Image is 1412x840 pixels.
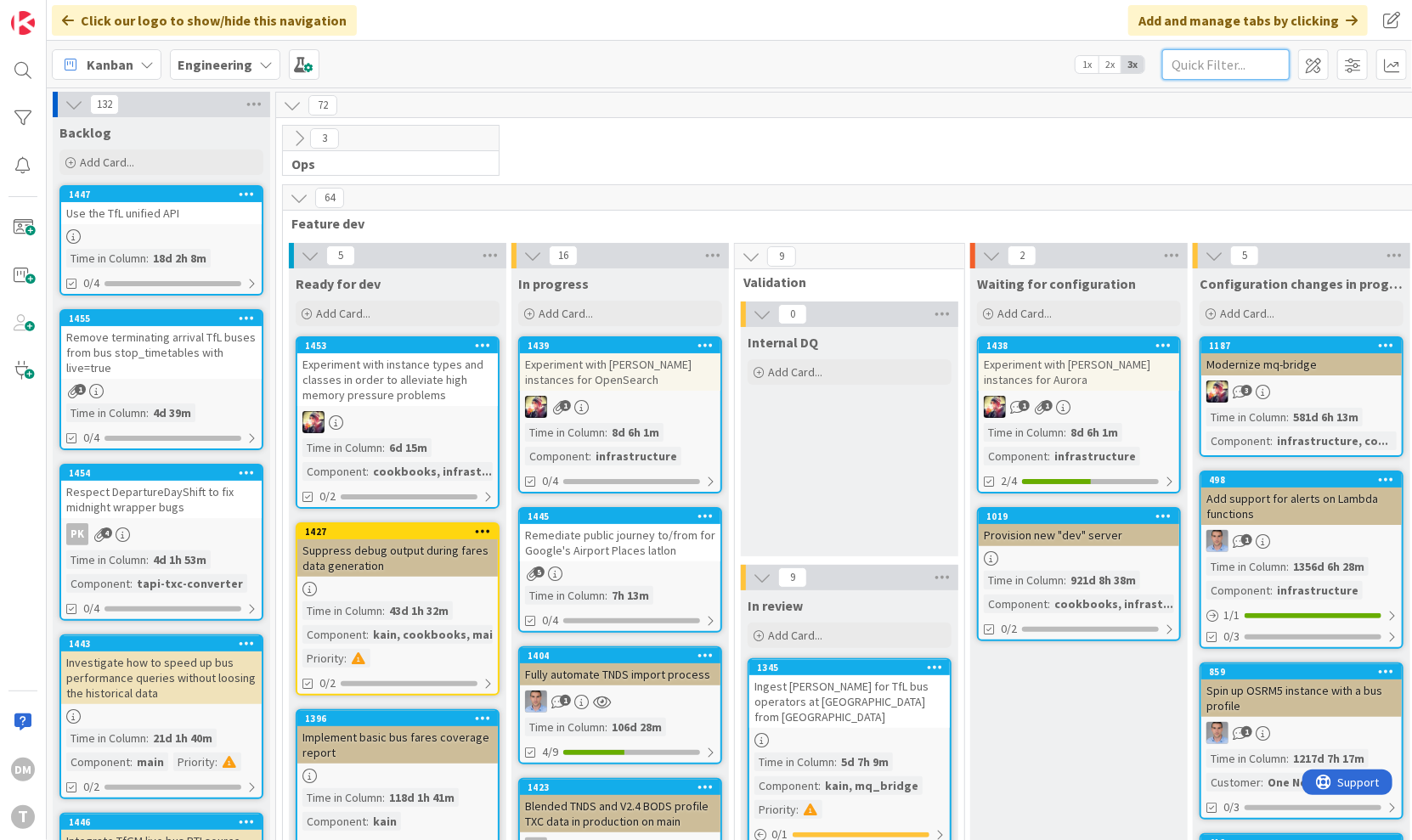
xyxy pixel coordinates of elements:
[305,340,498,352] div: 1453
[984,396,1006,418] img: VB
[1289,408,1363,426] div: 581d 6h 13m
[11,805,35,829] div: T
[768,364,822,380] span: Add Card...
[977,275,1136,292] span: Waiting for configuration
[1209,340,1402,352] div: 1187
[607,718,666,736] div: 106d 28m
[1206,773,1261,792] div: Customer
[66,249,146,268] div: Time in Column
[605,718,607,736] span: :
[61,326,262,379] div: Remove terminating arrival TfL buses from bus stop_timetables with live=true
[302,462,366,481] div: Component
[749,675,950,728] div: Ingest [PERSON_NAME] for TfL bus operators at [GEOGRAPHIC_DATA] from [GEOGRAPHIC_DATA]
[1042,400,1053,411] span: 1
[302,438,382,457] div: Time in Column
[1201,338,1402,375] div: 1187Modernize mq-bridge
[149,403,195,422] div: 4d 39m
[525,447,589,465] div: Component
[1001,472,1017,490] span: 2/4
[61,651,262,704] div: Investigate how to speed up bus performance queries without loosing the historical data
[302,812,366,831] div: Component
[366,462,369,481] span: :
[1066,571,1140,589] div: 921d 8h 38m
[149,550,211,569] div: 4d 1h 53m
[305,526,498,538] div: 1427
[986,510,1179,522] div: 1019
[178,56,252,73] b: Engineering
[66,753,130,771] div: Component
[979,338,1179,391] div: 1438Experiment with [PERSON_NAME] instances for Aurora
[542,612,558,629] span: 0/4
[310,128,339,149] span: 3
[61,481,262,518] div: Respect DepartureDayShift to fix midnight wrapper bugs
[75,384,86,395] span: 1
[1064,423,1066,442] span: :
[796,800,799,819] span: :
[979,353,1179,391] div: Experiment with [PERSON_NAME] instances for Aurora
[1206,749,1286,768] div: Time in Column
[1206,581,1270,600] div: Component
[1206,381,1228,403] img: VB
[1241,385,1252,396] span: 3
[297,353,498,406] div: Experiment with instance types and classes in order to alleviate high memory pressure problems
[1206,722,1228,744] img: LD
[297,711,498,764] div: 1396Implement basic bus fares coverage report
[520,338,720,391] div: 1439Experiment with [PERSON_NAME] instances for OpenSearch
[591,447,681,465] div: infrastructure
[1201,664,1402,679] div: 859
[1001,620,1017,638] span: 0/2
[297,524,498,577] div: 1427Suppress debug output during fares data generation
[518,275,589,292] span: In progress
[1050,595,1178,613] div: cookbooks, infrast...
[302,649,344,668] div: Priority
[520,795,720,832] div: Blended TNDS and V2.4 BODS profile TXC data in production on main
[605,423,607,442] span: :
[382,788,385,807] span: :
[549,245,578,266] span: 16
[520,396,720,418] div: VB
[979,338,1179,353] div: 1438
[1273,581,1363,600] div: infrastructure
[528,781,720,793] div: 1423
[319,674,336,692] span: 0/2
[83,429,99,447] span: 0/4
[1241,534,1252,545] span: 1
[984,447,1048,465] div: Component
[291,155,477,172] span: Ops
[1201,488,1402,525] div: Add support for alerts on Lambda functions
[1209,666,1402,678] div: 859
[385,788,459,807] div: 118d 1h 41m
[385,438,432,457] div: 6d 15m
[539,306,593,321] span: Add Card...
[344,649,347,668] span: :
[315,188,344,208] span: 64
[1162,49,1290,80] input: Quick Filter...
[66,523,88,545] div: PK
[528,650,720,662] div: 1404
[326,245,355,266] span: 5
[385,601,453,620] div: 43d 1h 32m
[305,713,498,724] div: 1396
[369,625,504,644] div: kain, cookbooks, main
[997,306,1052,321] span: Add Card...
[1019,400,1030,411] span: 1
[1201,664,1402,717] div: 859Spin up OSRM5 instance with a bus profile
[87,54,133,75] span: Kanban
[754,776,818,795] div: Component
[1286,749,1289,768] span: :
[369,462,496,481] div: cookbooks, infrast...
[589,447,591,465] span: :
[1201,530,1402,552] div: LD
[757,662,950,674] div: 1345
[83,778,99,796] span: 0/2
[1206,557,1286,576] div: Time in Column
[520,338,720,353] div: 1439
[61,202,262,224] div: Use the TfL unified API
[61,636,262,651] div: 1443
[520,780,720,832] div: 1423Blended TNDS and V2.4 BODS profile TXC data in production on main
[215,753,217,771] span: :
[1201,353,1402,375] div: Modernize mq-bridge
[61,187,262,202] div: 1447
[778,304,807,324] span: 0
[382,601,385,620] span: :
